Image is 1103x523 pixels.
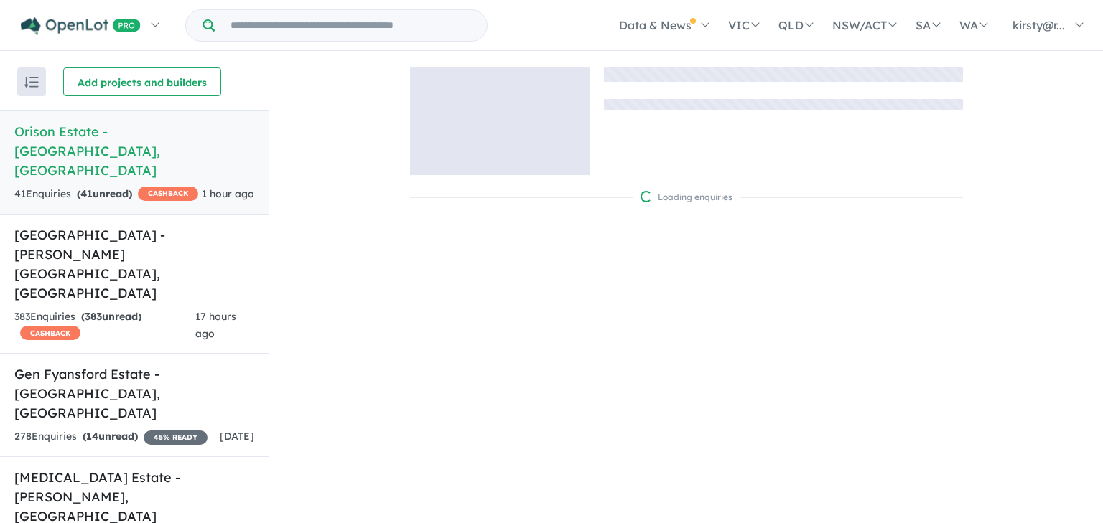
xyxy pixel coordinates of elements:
[14,364,254,423] h5: Gen Fyansford Estate - [GEOGRAPHIC_DATA] , [GEOGRAPHIC_DATA]
[202,187,254,200] span: 1 hour ago
[138,187,198,201] span: CASHBACK
[144,430,208,445] span: 45 % READY
[81,310,141,323] strong: ( unread)
[14,308,195,343] div: 383 Enquir ies
[14,225,254,303] h5: [GEOGRAPHIC_DATA] - [PERSON_NAME][GEOGRAPHIC_DATA] , [GEOGRAPHIC_DATA]
[14,122,254,180] h5: Orison Estate - [GEOGRAPHIC_DATA] , [GEOGRAPHIC_DATA]
[1013,18,1065,32] span: kirsty@r...
[641,190,732,204] div: Loading enquiries
[218,10,484,41] input: Try estate name, suburb, builder or developer
[83,430,138,443] strong: ( unread)
[80,187,93,200] span: 41
[20,326,80,340] span: CASHBACK
[77,187,132,200] strong: ( unread)
[195,310,236,340] span: 17 hours ago
[63,67,221,96] button: Add projects and builders
[14,428,208,446] div: 278 Enquir ies
[14,186,198,203] div: 41 Enquir ies
[85,310,102,323] span: 383
[220,430,254,443] span: [DATE]
[86,430,98,443] span: 14
[24,77,39,88] img: sort.svg
[21,17,141,35] img: Openlot PRO Logo White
